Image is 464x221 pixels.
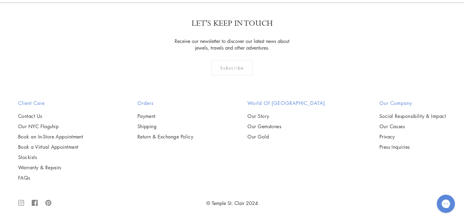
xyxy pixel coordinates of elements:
a: Press Inquiries [379,144,446,150]
a: Payment [137,113,194,119]
a: Book an In-Store Appointment [18,133,83,140]
a: Return & Exchange Policy [137,133,194,140]
a: © Temple St. Clair 2024 [206,200,258,206]
h2: Orders [137,99,194,107]
iframe: Gorgias live chat messenger [434,193,458,215]
a: Stockists [18,154,83,161]
a: Social Responsibility & Impact [379,113,446,119]
p: LET'S KEEP IN TOUCH [192,18,273,29]
div: Subscribe [211,60,253,75]
a: Shipping [137,123,194,130]
h2: Our Company [379,99,446,107]
a: FAQs [18,174,83,181]
a: Our Story [247,113,325,119]
a: Privacy [379,133,446,140]
h2: Client Care [18,99,83,107]
a: Our NYC Flagship [18,123,83,130]
h2: World of [GEOGRAPHIC_DATA] [247,99,325,107]
a: Our Causes [379,123,446,130]
p: Receive our newsletter to discover our latest news about jewels, travels and other adventures. [171,38,293,51]
a: Our Gemstones [247,123,325,130]
a: Warranty & Repairs [18,164,83,171]
a: Our Gold [247,133,325,140]
a: Contact Us [18,113,83,119]
a: Book a Virtual Appointment [18,144,83,150]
